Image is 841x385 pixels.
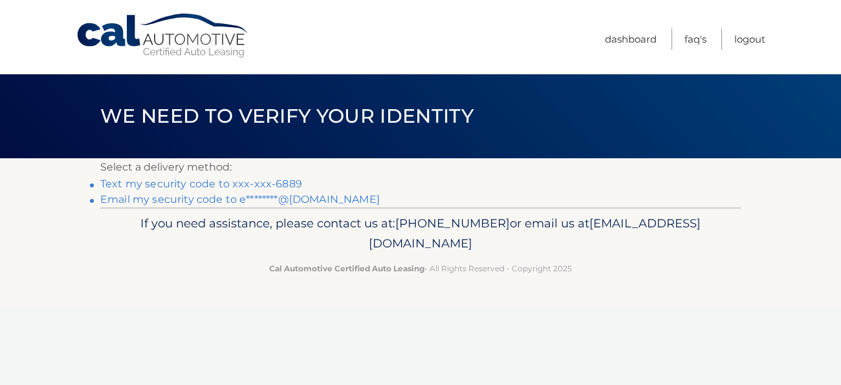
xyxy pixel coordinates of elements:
[100,158,741,176] p: Select a delivery method:
[395,216,510,231] span: [PHONE_NUMBER]
[109,213,732,255] p: If you need assistance, please contact us at: or email us at
[76,13,250,59] a: Cal Automotive
[100,178,302,190] a: Text my security code to xxx-xxx-6889
[605,28,657,50] a: Dashboard
[734,28,765,50] a: Logout
[109,262,732,275] p: - All Rights Reserved - Copyright 2025
[269,264,424,273] strong: Cal Automotive Certified Auto Leasing
[684,28,706,50] a: FAQ's
[100,193,380,205] a: Email my security code to e********@[DOMAIN_NAME]
[100,104,474,128] span: We need to verify your identity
